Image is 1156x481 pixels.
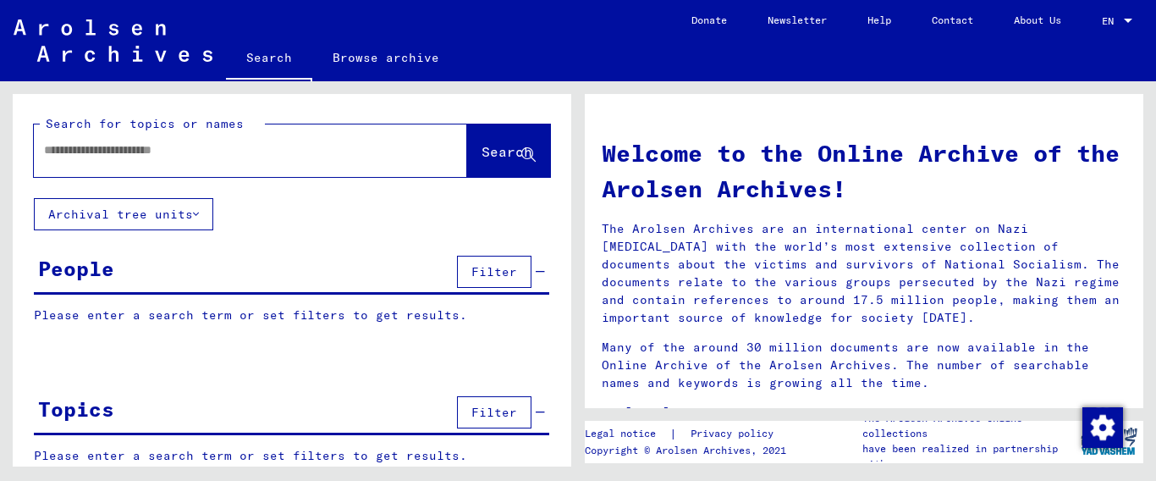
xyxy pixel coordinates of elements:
mat-label: Search for topics or names [46,116,244,131]
button: Filter [457,256,531,288]
img: Change consent [1082,407,1123,448]
a: Privacy policy [677,425,794,443]
span: Filter [471,264,517,279]
span: Search [482,143,532,160]
p: The Arolsen Archives online collections [862,411,1074,441]
button: Filter [457,396,531,428]
button: Search [467,124,550,177]
p: Many of the around 30 million documents are now available in the Online Archive of the Arolsen Ar... [602,339,1126,392]
span: EN [1102,15,1120,27]
p: The Arolsen Archives are an international center on Nazi [MEDICAL_DATA] with the world’s most ext... [602,220,1126,327]
p: Copyright © Arolsen Archives, 2021 [585,443,794,458]
img: Arolsen_neg.svg [14,19,212,62]
div: Change consent [1082,406,1122,447]
a: Legal notice [585,425,669,443]
button: Archival tree units [34,198,213,230]
p: Please enter a search term or set filters to get results. [34,307,549,324]
h1: Welcome to the Online Archive of the Arolsen Archives! [602,135,1126,207]
p: have been realized in partnership with [862,441,1074,472]
a: archive tree [232,466,323,481]
img: yv_logo.png [1077,420,1141,462]
div: Topics [38,394,114,424]
div: People [38,253,114,284]
a: Browse archive [312,37,460,78]
p: In [DATE], our Online Archive received the European Heritage Award / Europa Nostra Award 2020, Eu... [602,404,1126,457]
a: Search [226,37,312,81]
div: | [585,425,794,443]
span: Filter [471,405,517,420]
